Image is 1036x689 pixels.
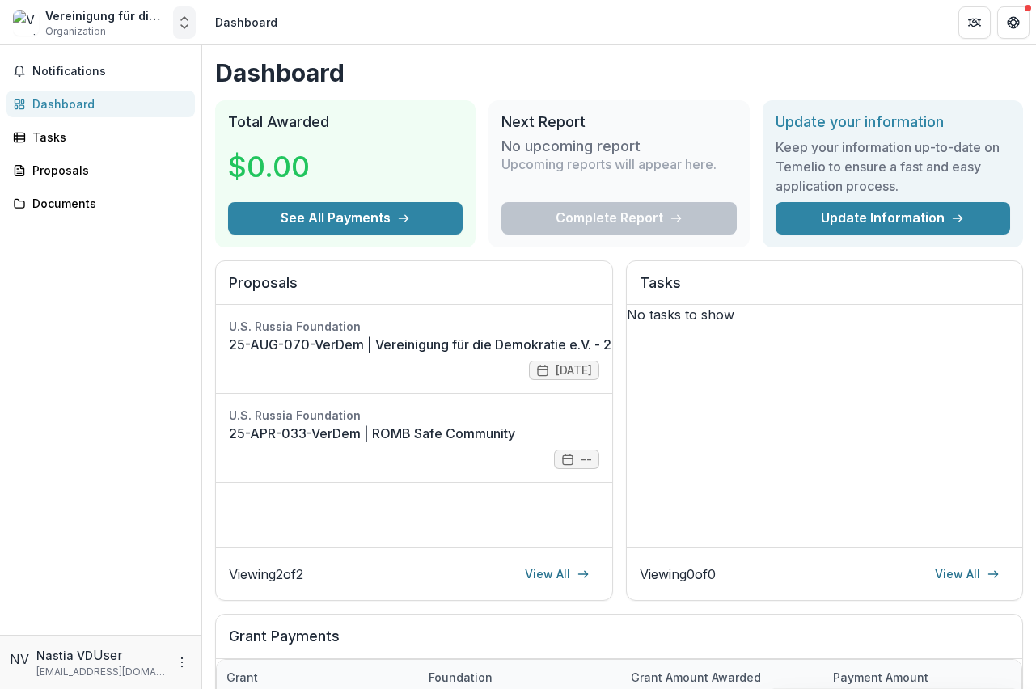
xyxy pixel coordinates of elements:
a: Update Information [776,202,1010,235]
p: Upcoming reports will appear here. [501,154,717,174]
h3: $0.00 [228,145,310,188]
div: Grant amount awarded [621,669,771,686]
h2: Tasks [640,274,1010,305]
p: No tasks to show [627,305,1023,324]
button: Get Help [997,6,1030,39]
a: Proposals [6,157,195,184]
h2: Next Report [501,113,736,131]
div: Grant [217,669,268,686]
p: Viewing 2 of 2 [229,564,303,584]
nav: breadcrumb [209,11,284,34]
a: View All [925,561,1009,587]
button: See All Payments [228,202,463,235]
h2: Total Awarded [228,113,463,131]
p: [EMAIL_ADDRESS][DOMAIN_NAME] [36,665,166,679]
a: Dashboard [6,91,195,117]
button: More [172,653,192,672]
button: Notifications [6,58,195,84]
div: Documents [32,195,182,212]
a: Documents [6,190,195,217]
h1: Dashboard [215,58,1023,87]
h3: No upcoming report [501,137,641,155]
div: Vereinigung für die Demokratie e.V. [45,7,167,24]
p: User [93,645,123,665]
a: 25-APR-033-VerDem | ROMB Safe Community [229,424,599,443]
span: Organization [45,24,106,39]
div: Nastia VD [10,649,30,669]
button: Partners [958,6,991,39]
div: Payment Amount [823,669,938,686]
a: Tasks [6,124,195,150]
div: Dashboard [32,95,182,112]
div: Dashboard [215,14,277,31]
button: Open entity switcher [173,6,196,39]
p: Nastia VD [36,647,93,664]
div: Foundation [419,669,502,686]
h2: Proposals [229,274,599,305]
span: Notifications [32,65,188,78]
a: View All [515,561,599,587]
div: Proposals [32,162,182,179]
p: Viewing 0 of 0 [640,564,716,584]
div: Tasks [32,129,182,146]
h2: Update your information [776,113,1010,131]
img: Vereinigung für die Demokratie e.V. [13,10,39,36]
h2: Grant Payments [229,628,1009,658]
a: 25-AUG-070-VerDem | Vereinigung für die Demokratie e.V. - 2025 - Grant Proposal Application ([DATE]) [229,335,869,354]
h3: Keep your information up-to-date on Temelio to ensure a fast and easy application process. [776,137,1010,196]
